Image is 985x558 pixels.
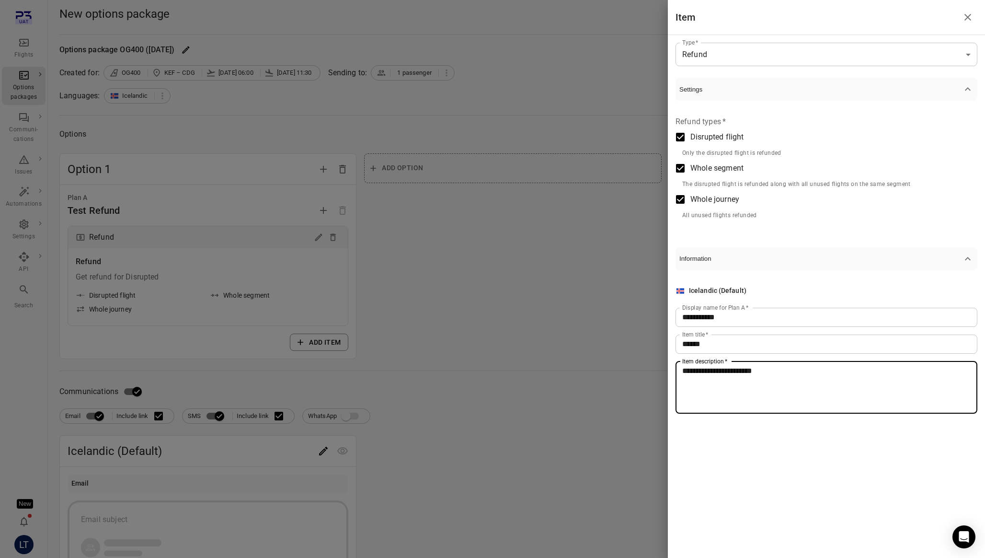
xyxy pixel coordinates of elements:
p: All unused flights refunded [682,211,911,221]
span: Whole segment [690,163,744,174]
span: Information [679,255,962,262]
p: Only the disrupted flight is refunded [682,149,911,158]
span: Refund [682,49,962,60]
button: Settings [676,78,977,101]
div: Open Intercom Messenger [952,525,975,548]
button: Close drawer [958,8,977,27]
span: Settings [679,86,962,93]
span: Disrupted flight [690,131,744,143]
div: Settings [676,270,977,429]
legend: Refund types [676,116,726,127]
label: Item description [682,357,727,365]
div: Icelandic (Default) [689,286,746,296]
button: Information [676,247,977,270]
h1: Item [676,10,696,25]
div: Settings [676,101,977,236]
p: The disrupted flight is refunded along with all unused flights on the same segment [682,180,911,189]
span: Whole journey [690,194,739,205]
label: Item title [682,330,709,338]
label: Display name for Plan A [682,303,749,312]
label: Type [682,38,699,46]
